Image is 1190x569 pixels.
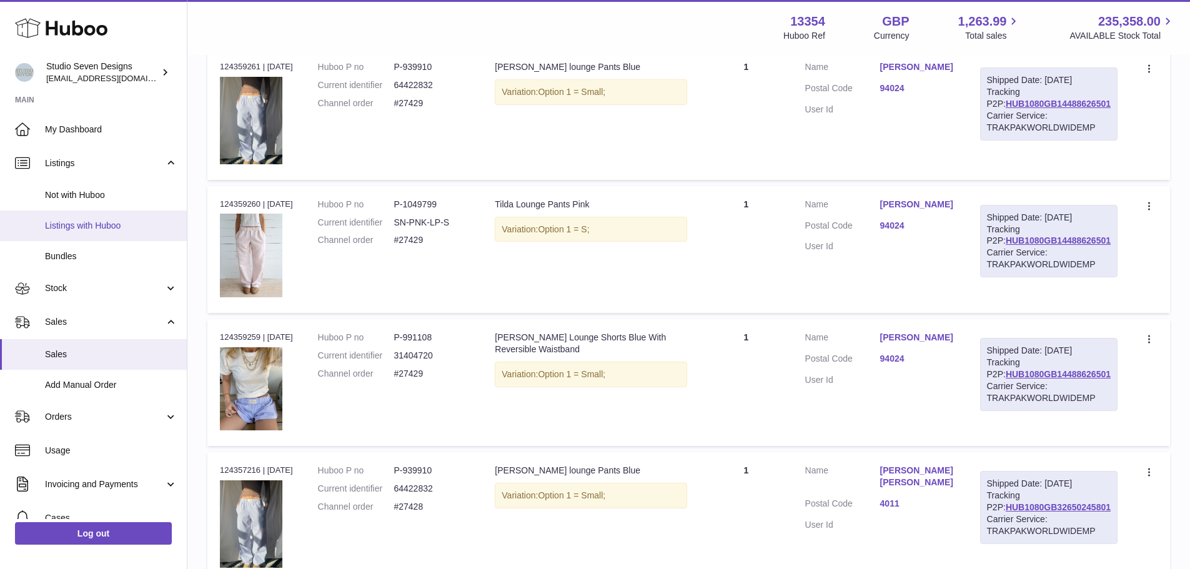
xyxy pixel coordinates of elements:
[45,316,164,328] span: Sales
[1006,235,1111,245] a: HUB1080GB14488626501
[495,362,687,387] div: Variation:
[394,199,470,210] dd: P-1049799
[45,445,177,457] span: Usage
[318,61,394,73] dt: Huboo P no
[220,332,293,343] div: 124359259 | [DATE]
[783,30,825,42] div: Huboo Ref
[15,522,172,545] a: Log out
[318,234,394,246] dt: Channel order
[45,220,177,232] span: Listings with Huboo
[394,234,470,246] dd: #27429
[318,465,394,477] dt: Huboo P no
[882,13,909,30] strong: GBP
[394,61,470,73] dd: P-939910
[880,465,955,488] a: [PERSON_NAME] [PERSON_NAME]
[980,205,1118,277] div: Tracking P2P:
[394,79,470,91] dd: 64422832
[700,186,792,314] td: 1
[318,97,394,109] dt: Channel order
[880,199,955,210] a: [PERSON_NAME]
[538,369,605,379] span: Option 1 = Small;
[805,104,880,116] dt: User Id
[538,87,605,97] span: Option 1 = Small;
[880,353,955,365] a: 94024
[220,347,282,430] img: IMG_96902.heic
[394,217,470,229] dd: SN-PNK-LP-S
[790,13,825,30] strong: 13354
[1006,502,1111,512] a: HUB1080GB32650245801
[15,63,34,82] img: internalAdmin-13354@internal.huboo.com
[965,30,1021,42] span: Total sales
[394,465,470,477] dd: P-939910
[805,199,880,214] dt: Name
[495,483,687,508] div: Variation:
[318,501,394,513] dt: Channel order
[1006,99,1111,109] a: HUB1080GB14488626501
[805,519,880,531] dt: User Id
[495,465,687,477] div: [PERSON_NAME] lounge Pants Blue
[45,157,164,169] span: Listings
[394,332,470,344] dd: P-991108
[220,214,282,297] img: 68.png
[220,77,282,164] img: image_b890177a-90e2-4ed8-babe-fcf072ec998f.heic
[987,212,1111,224] div: Shipped Date: [DATE]
[318,199,394,210] dt: Huboo P no
[318,483,394,495] dt: Current identifier
[805,465,880,492] dt: Name
[805,374,880,386] dt: User Id
[495,217,687,242] div: Variation:
[45,189,177,201] span: Not with Huboo
[45,250,177,262] span: Bundles
[987,345,1111,357] div: Shipped Date: [DATE]
[1069,13,1175,42] a: 235,358.00 AVAILABLE Stock Total
[394,501,470,513] dd: #27428
[45,124,177,136] span: My Dashboard
[1006,369,1111,379] a: HUB1080GB14488626501
[45,349,177,360] span: Sales
[45,478,164,490] span: Invoicing and Payments
[538,490,605,500] span: Option 1 = Small;
[1069,30,1175,42] span: AVAILABLE Stock Total
[318,350,394,362] dt: Current identifier
[958,13,1007,30] span: 1,263.99
[394,97,470,109] dd: #27429
[880,61,955,73] a: [PERSON_NAME]
[980,67,1118,140] div: Tracking P2P:
[880,220,955,232] a: 94024
[987,74,1111,86] div: Shipped Date: [DATE]
[45,411,164,423] span: Orders
[987,513,1111,537] div: Carrier Service: TRAKPAKWORLDWIDEMP
[394,483,470,495] dd: 64422832
[805,332,880,347] dt: Name
[495,79,687,105] div: Variation:
[495,332,687,355] div: [PERSON_NAME] Lounge Shorts Blue With Reversible Waistband
[318,79,394,91] dt: Current identifier
[805,240,880,252] dt: User Id
[1098,13,1161,30] span: 235,358.00
[220,61,293,72] div: 124359261 | [DATE]
[987,380,1111,404] div: Carrier Service: TRAKPAKWORLDWIDEMP
[318,217,394,229] dt: Current identifier
[318,332,394,344] dt: Huboo P no
[46,73,184,83] span: [EMAIL_ADDRESS][DOMAIN_NAME]
[805,498,880,513] dt: Postal Code
[46,61,159,84] div: Studio Seven Designs
[987,247,1111,270] div: Carrier Service: TRAKPAKWORLDWIDEMP
[394,368,470,380] dd: #27429
[495,61,687,73] div: [PERSON_NAME] lounge Pants Blue
[805,61,880,76] dt: Name
[980,471,1118,543] div: Tracking P2P:
[45,512,177,524] span: Cases
[880,332,955,344] a: [PERSON_NAME]
[880,82,955,94] a: 94024
[45,282,164,294] span: Stock
[987,110,1111,134] div: Carrier Service: TRAKPAKWORLDWIDEMP
[874,30,910,42] div: Currency
[538,224,589,234] span: Option 1 = S;
[45,379,177,391] span: Add Manual Order
[958,13,1021,42] a: 1,263.99 Total sales
[805,353,880,368] dt: Postal Code
[220,480,282,568] img: image_b890177a-90e2-4ed8-babe-fcf072ec998f.heic
[394,350,470,362] dd: 31404720
[700,49,792,179] td: 1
